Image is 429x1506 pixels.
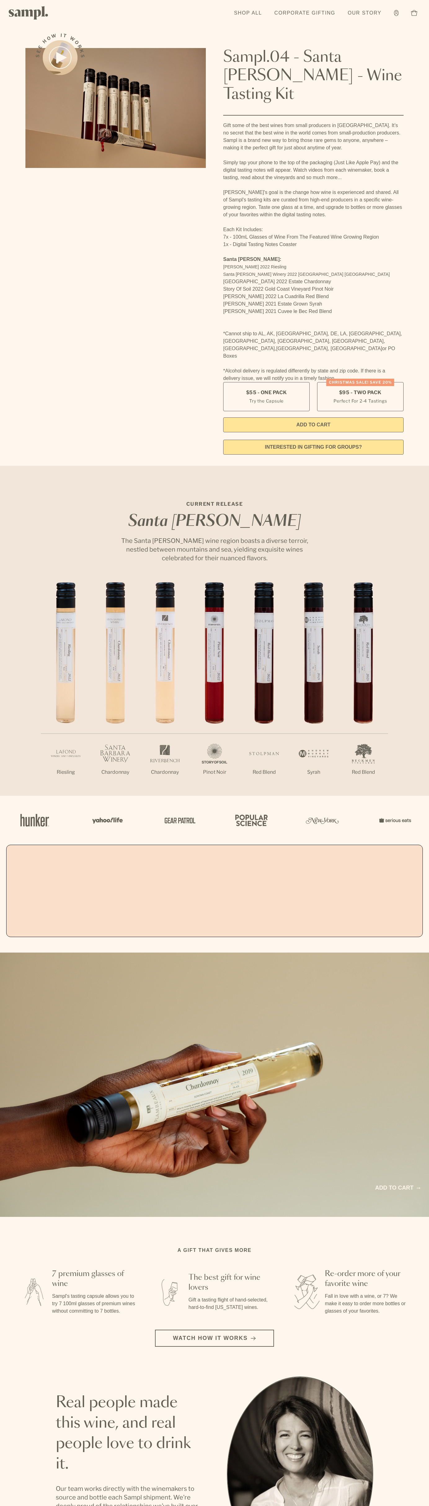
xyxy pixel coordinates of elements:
a: Our Story [345,6,385,20]
strong: Santa [PERSON_NAME]: [223,257,281,262]
p: Syrah [289,768,338,776]
a: interested in gifting for groups? [223,440,404,455]
p: Fall in love with a wine, or 7? We make it easy to order more bottles or glasses of your favorites. [325,1292,409,1315]
h3: Re-order more of your favorite wine [325,1269,409,1289]
p: CURRENT RELEASE [115,500,314,508]
p: Red Blend [239,768,289,776]
h2: A gift that gives more [178,1247,252,1254]
p: Gift a tasting flight of hand-selected, hard-to-find [US_STATE] wines. [188,1296,273,1311]
em: Santa [PERSON_NAME] [128,514,301,529]
small: Perfect For 2-4 Tastings [334,398,387,404]
li: [PERSON_NAME] 2021 Cuvee le Bec Red Blend [223,308,404,315]
button: Watch how it works [155,1330,274,1347]
p: Chardonnay [140,768,190,776]
p: The Santa [PERSON_NAME] wine region boasts a diverse terroir, nestled between mountains and sea, ... [115,536,314,562]
img: Artboard_4_28b4d326-c26e-48f9-9c80-911f17d6414e_x450.png [232,807,269,834]
li: 1 / 7 [41,582,91,796]
div: Gift some of the best wines from small producers in [GEOGRAPHIC_DATA]. It’s no secret that the be... [223,122,404,382]
small: Try the Capsule [249,398,284,404]
button: See how it works [43,40,77,75]
p: Chardonnay [91,768,140,776]
p: Pinot Noir [190,768,239,776]
button: Add to Cart [223,417,404,432]
li: 5 / 7 [239,582,289,796]
a: Shop All [231,6,265,20]
img: Sampl logo [9,6,48,20]
h3: The best gift for wine lovers [188,1273,273,1292]
img: Artboard_3_0b291449-6e8c-4d07-b2c2-3f3601a19cd1_x450.png [304,807,341,834]
p: Red Blend [338,768,388,776]
h2: Real people made this wine, and real people love to drink it. [56,1393,202,1474]
img: Artboard_6_04f9a106-072f-468a-bdd7-f11783b05722_x450.png [88,807,125,834]
img: Artboard_1_c8cd28af-0030-4af1-819c-248e302c7f06_x450.png [16,807,53,834]
span: [PERSON_NAME] 2022 Riesling [223,264,286,269]
li: [PERSON_NAME] 2022 La Cuadrilla Red Blend [223,293,404,300]
img: Artboard_5_7fdae55a-36fd-43f7-8bfd-f74a06a2878e_x450.png [160,807,197,834]
li: 2 / 7 [91,582,140,796]
a: Add to cart [375,1184,420,1192]
li: [PERSON_NAME] 2021 Estate Grown Syrah [223,300,404,308]
span: $95 - Two Pack [339,389,382,396]
li: [GEOGRAPHIC_DATA] 2022 Estate Chardonnay [223,278,404,285]
span: [GEOGRAPHIC_DATA], [GEOGRAPHIC_DATA] [276,346,382,351]
span: , [275,346,276,351]
h3: 7 premium glasses of wine [52,1269,136,1289]
li: 6 / 7 [289,582,338,796]
p: Sampl's tasting capsule allows you to try 7 100ml glasses of premium wines without committing to ... [52,1292,136,1315]
img: Sampl.04 - Santa Barbara - Wine Tasting Kit [25,48,206,168]
h1: Sampl.04 - Santa [PERSON_NAME] - Wine Tasting Kit [223,48,404,104]
li: Story Of Soil 2022 Gold Coast Vineyard Pinot Noir [223,285,404,293]
li: 3 / 7 [140,582,190,796]
div: Christmas SALE! Save 20% [326,379,394,386]
li: 4 / 7 [190,582,239,796]
p: Riesling [41,768,91,776]
a: Corporate Gifting [271,6,338,20]
img: Artboard_7_5b34974b-f019-449e-91fb-745f8d0877ee_x450.png [376,807,413,834]
li: 7 / 7 [338,582,388,796]
span: $55 - One Pack [246,389,287,396]
span: Santa [PERSON_NAME] Winery 2022 [GEOGRAPHIC_DATA] [GEOGRAPHIC_DATA] [223,272,390,277]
